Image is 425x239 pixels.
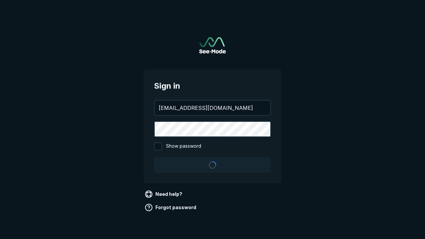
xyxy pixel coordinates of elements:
input: your@email.com [155,101,270,115]
span: Sign in [154,80,271,92]
a: Forgot password [143,202,199,213]
a: Go to sign in [199,37,226,53]
img: See-Mode Logo [199,37,226,53]
a: Need help? [143,189,185,199]
span: Show password [166,142,201,150]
